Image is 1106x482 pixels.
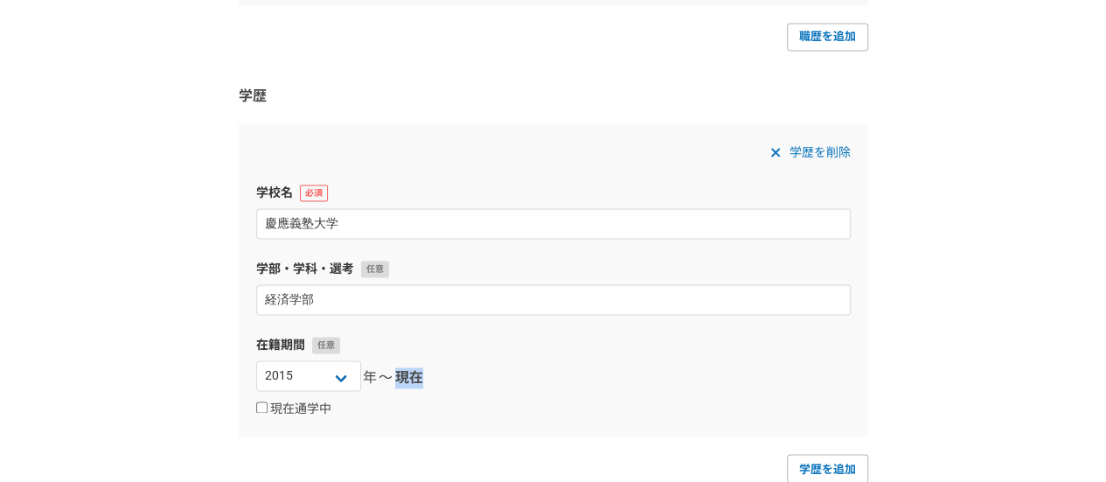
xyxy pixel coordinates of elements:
[363,367,393,388] span: 年〜
[256,184,851,202] label: 学校名
[256,402,331,417] label: 現在通学中
[256,336,851,354] label: 在籍期間
[787,454,868,482] a: 学歴を追加
[787,23,868,51] a: 職歴を追加
[256,208,851,239] input: 学校名
[256,284,851,315] input: 学部・学科・専攻
[239,86,868,107] h3: 学歴
[256,260,851,278] label: 学部・学科・選考
[790,142,851,163] span: 学歴を削除
[395,367,423,388] span: 現在
[256,402,268,413] input: 現在通学中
